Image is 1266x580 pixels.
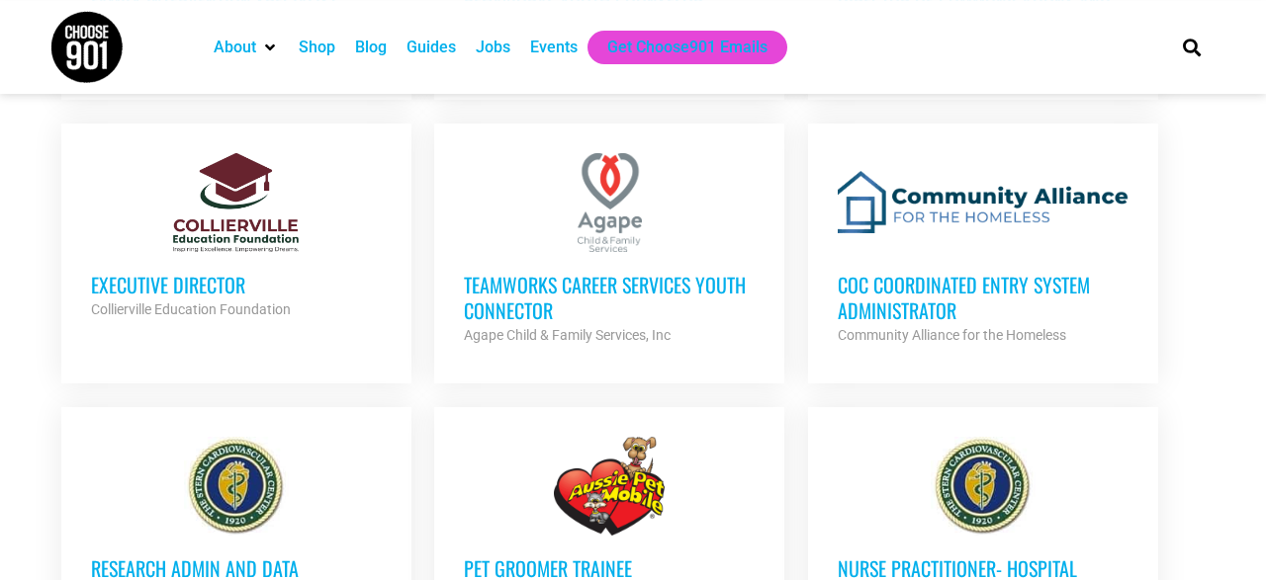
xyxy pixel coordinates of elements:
strong: Community Alliance for the Homeless [838,327,1066,343]
div: Search [1176,31,1209,63]
a: Executive Director Collierville Education Foundation [61,124,411,351]
h3: CoC Coordinated Entry System Administrator [838,272,1129,323]
strong: Agape Child & Family Services, Inc [464,327,671,343]
a: TeamWorks Career Services Youth Connector Agape Child & Family Services, Inc [434,124,784,376]
a: About [214,36,256,59]
a: Shop [299,36,335,59]
a: Jobs [476,36,510,59]
a: Get Choose901 Emails [607,36,768,59]
nav: Main nav [204,31,1149,64]
div: About [204,31,289,64]
a: Events [530,36,578,59]
a: CoC Coordinated Entry System Administrator Community Alliance for the Homeless [808,124,1158,376]
strong: Collierville Education Foundation [91,301,291,317]
a: Guides [407,36,456,59]
h3: Executive Director [91,272,382,297]
h3: TeamWorks Career Services Youth Connector [464,272,755,323]
a: Blog [355,36,387,59]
